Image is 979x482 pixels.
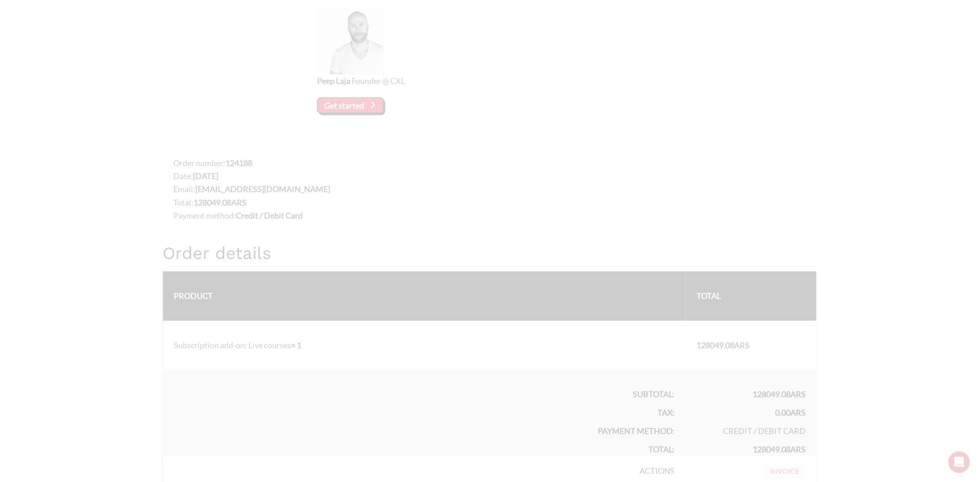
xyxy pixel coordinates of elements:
td: Credit / Debit Card [686,419,816,438]
a: Invoice [763,464,806,480]
span: Founder @ CXL [352,76,405,86]
div: Open Intercom Messenger [948,451,970,473]
li: Date: [173,170,816,183]
td: Subscription add-on: Live courses [163,321,686,370]
span: 128049.08 [753,445,806,455]
span: ARS [790,445,806,455]
strong: Credit / Debit Card [236,210,303,220]
bdi: 128049.08 [697,340,750,350]
span: 128049.08 [753,389,806,399]
th: Subtotal: [163,370,686,401]
span: ARS [231,197,247,207]
h2: Order details [163,244,816,263]
vaadin-button: Get started [317,97,384,114]
img: Peep Laja, Founder @ CXL [317,7,384,74]
th: Product [163,272,686,320]
th: Total: [163,438,686,456]
span: ARS [734,340,750,350]
th: Payment method: [163,419,686,438]
strong: [DATE] [193,171,218,181]
strong: × 1 [291,340,301,350]
li: Total: [173,196,816,209]
li: Order number: [173,157,816,170]
strong: Peep Laja [317,76,350,86]
th: Total [686,272,816,320]
span: 0.00 [775,408,806,417]
li: Email: [173,183,816,196]
strong: [EMAIL_ADDRESS][DOMAIN_NAME] [195,184,330,194]
span: ARS [790,408,806,417]
li: Payment method: [173,209,816,222]
th: Tax: [163,401,686,419]
span: ARS [790,389,806,399]
bdi: 128049.08 [194,197,247,207]
strong: 124188 [225,158,252,168]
